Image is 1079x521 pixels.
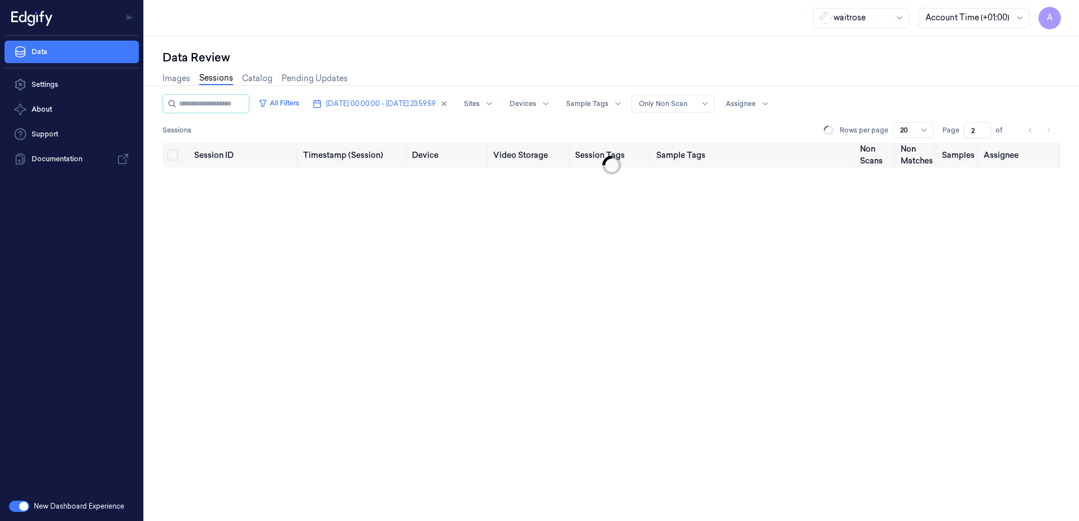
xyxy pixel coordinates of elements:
[190,143,299,167] th: Session ID
[571,143,652,167] th: Session Tags
[282,73,348,85] a: Pending Updates
[5,73,139,96] a: Settings
[5,123,139,145] a: Support
[1038,7,1061,29] button: A
[254,94,304,112] button: All Filters
[840,125,888,135] p: Rows per page
[1023,122,1056,138] nav: pagination
[242,73,273,85] a: Catalog
[326,99,436,109] span: [DATE] 00:00:00 - [DATE] 23:59:59
[652,143,856,167] th: Sample Tags
[308,95,453,113] button: [DATE] 00:00:00 - [DATE] 23:59:59
[5,148,139,170] a: Documentation
[489,143,571,167] th: Video Storage
[163,50,1061,65] div: Data Review
[896,143,937,167] th: Non Matches
[121,8,139,27] button: Toggle Navigation
[199,72,233,85] a: Sessions
[5,41,139,63] a: Data
[163,125,191,135] span: Sessions
[299,143,407,167] th: Timestamp (Session)
[979,143,1061,167] th: Assignee
[995,125,1014,135] span: of
[407,143,489,167] th: Device
[163,73,190,85] a: Images
[1023,122,1038,138] button: Go to previous page
[942,125,959,135] span: Page
[167,149,178,161] button: Select all
[5,98,139,121] button: About
[937,143,979,167] th: Samples
[856,143,896,167] th: Non Scans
